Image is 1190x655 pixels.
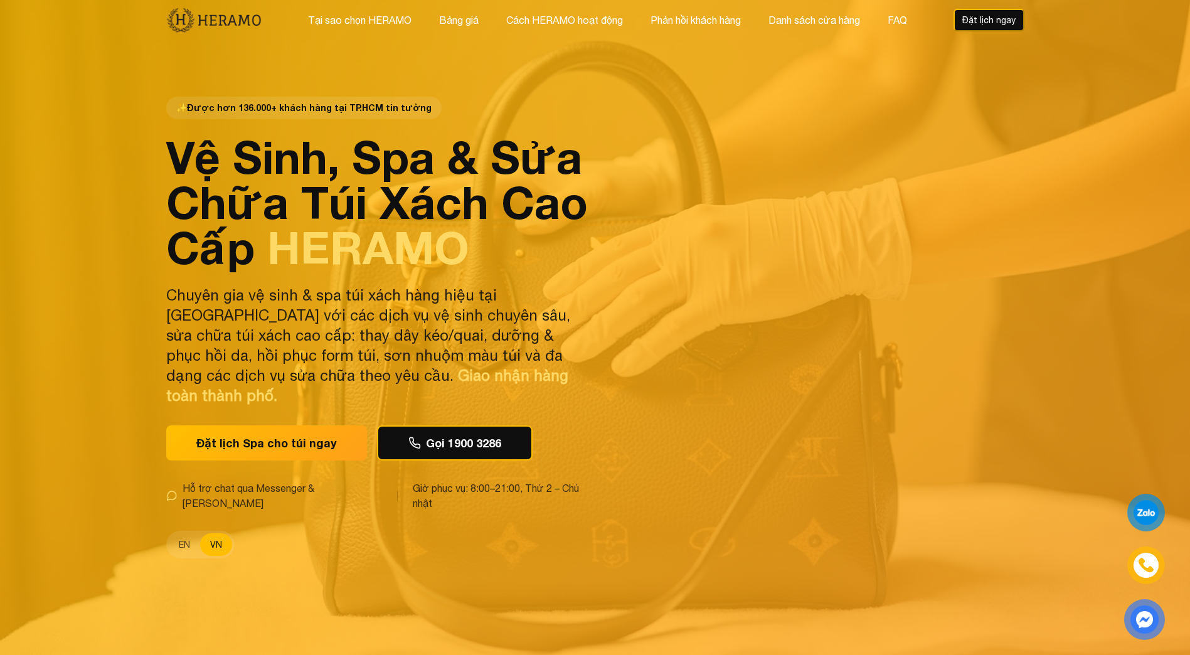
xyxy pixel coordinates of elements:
span: Được hơn 136.000+ khách hàng tại TP.HCM tin tưởng [166,97,442,119]
span: HERAMO [267,220,469,274]
span: star [176,102,187,114]
button: Danh sách cửa hàng [765,12,864,28]
img: new-logo.3f60348b.png [166,7,262,33]
span: Giờ phục vụ: 8:00–21:00, Thứ 2 – Chủ nhật [413,481,588,511]
button: Đặt lịch ngay [954,9,1024,31]
button: EN [169,533,200,556]
a: phone-icon [1129,548,1164,583]
button: Bảng giá [435,12,482,28]
img: phone-icon [1137,556,1155,574]
span: Hỗ trợ chat qua Messenger & [PERSON_NAME] [183,481,382,511]
button: Phản hồi khách hàng [647,12,745,28]
button: FAQ [884,12,911,28]
button: VN [200,533,232,556]
button: Đặt lịch Spa cho túi ngay [166,425,367,461]
p: Chuyên gia vệ sinh & spa túi xách hàng hiệu tại [GEOGRAPHIC_DATA] với các dịch vụ vệ sinh chuyên ... [166,285,588,405]
button: Cách HERAMO hoạt động [502,12,627,28]
h1: Vệ Sinh, Spa & Sửa Chữa Túi Xách Cao Cấp [166,134,588,270]
button: Gọi 1900 3286 [377,425,533,461]
button: Tại sao chọn HERAMO [304,12,415,28]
